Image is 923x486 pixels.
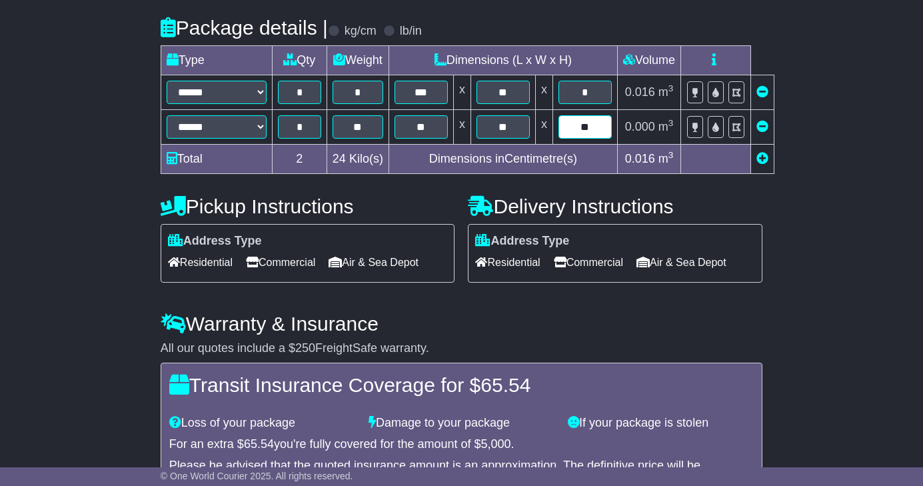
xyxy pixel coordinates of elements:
span: Air & Sea Depot [329,252,419,273]
span: 65.54 [244,437,274,451]
a: Add new item [756,152,768,165]
div: For an extra $ you're fully covered for the amount of $ . [169,437,754,452]
div: Damage to your package [362,416,561,431]
span: 5,000 [481,437,511,451]
h4: Transit Insurance Coverage for $ [169,374,754,396]
sup: 3 [668,150,674,160]
td: Weight [327,46,389,75]
div: All our quotes include a $ FreightSafe warranty. [161,341,762,356]
span: Residential [475,252,540,273]
a: Remove this item [756,120,768,133]
sup: 3 [668,83,674,93]
span: 0.016 [625,85,655,99]
td: Dimensions in Centimetre(s) [389,145,617,174]
span: 250 [295,341,315,355]
td: Volume [617,46,680,75]
span: 24 [333,152,346,165]
td: Dimensions (L x W x H) [389,46,617,75]
h4: Package details | [161,17,328,39]
div: If your package is stolen [561,416,760,431]
td: Total [161,145,272,174]
label: lb/in [400,24,422,39]
span: 0.016 [625,152,655,165]
td: x [453,110,470,145]
span: Commercial [246,252,315,273]
span: 0.000 [625,120,655,133]
td: 2 [272,145,327,174]
span: m [658,152,674,165]
label: kg/cm [345,24,377,39]
span: m [658,85,674,99]
span: Residential [168,252,233,273]
span: © One World Courier 2025. All rights reserved. [161,471,353,481]
td: Kilo(s) [327,145,389,174]
label: Address Type [475,234,569,249]
span: 65.54 [480,374,530,396]
a: Remove this item [756,85,768,99]
div: Loss of your package [163,416,362,431]
span: m [658,120,674,133]
td: Type [161,46,272,75]
label: Address Type [168,234,262,249]
sup: 3 [668,118,674,128]
h4: Delivery Instructions [468,195,762,217]
h4: Warranty & Insurance [161,313,762,335]
span: Commercial [554,252,623,273]
td: Qty [272,46,327,75]
td: x [535,110,552,145]
td: x [453,75,470,110]
span: Air & Sea Depot [636,252,726,273]
td: x [535,75,552,110]
h4: Pickup Instructions [161,195,455,217]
